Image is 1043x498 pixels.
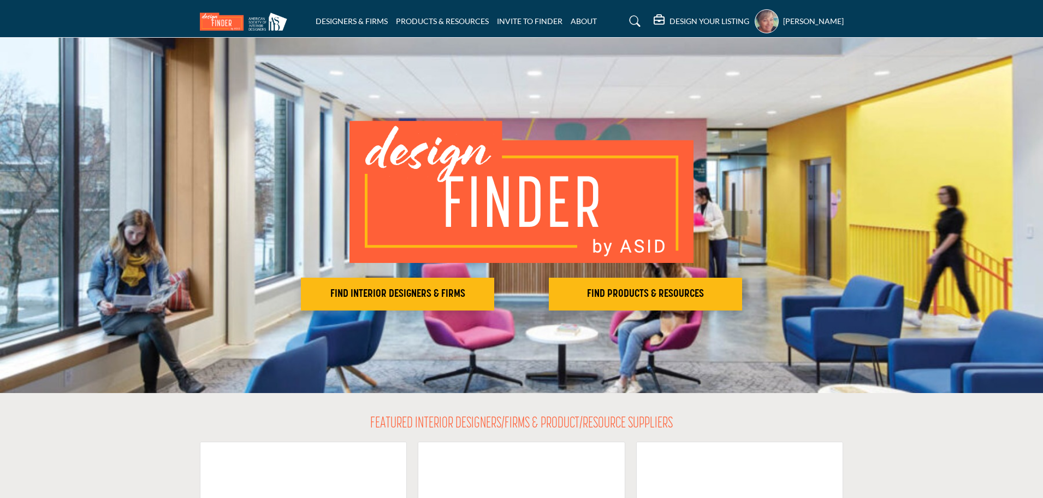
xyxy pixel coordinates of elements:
[200,13,293,31] img: Site Logo
[549,278,742,310] button: FIND PRODUCTS & RESOURCES
[349,121,694,263] img: image
[669,16,749,26] h5: DESIGN YOUR LISTING
[304,288,491,301] h2: FIND INTERIOR DESIGNERS & FIRMS
[571,16,597,26] a: ABOUT
[301,278,494,310] button: FIND INTERIOR DESIGNERS & FIRMS
[654,15,749,28] div: DESIGN YOUR LISTING
[755,9,779,33] button: Show hide supplier dropdown
[783,16,844,27] h5: [PERSON_NAME]
[396,16,489,26] a: PRODUCTS & RESOURCES
[370,415,673,433] h2: FEATURED INTERIOR DESIGNERS/FIRMS & PRODUCT/RESOURCE SUPPLIERS
[497,16,562,26] a: INVITE TO FINDER
[619,13,648,30] a: Search
[316,16,388,26] a: DESIGNERS & FIRMS
[552,288,739,301] h2: FIND PRODUCTS & RESOURCES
